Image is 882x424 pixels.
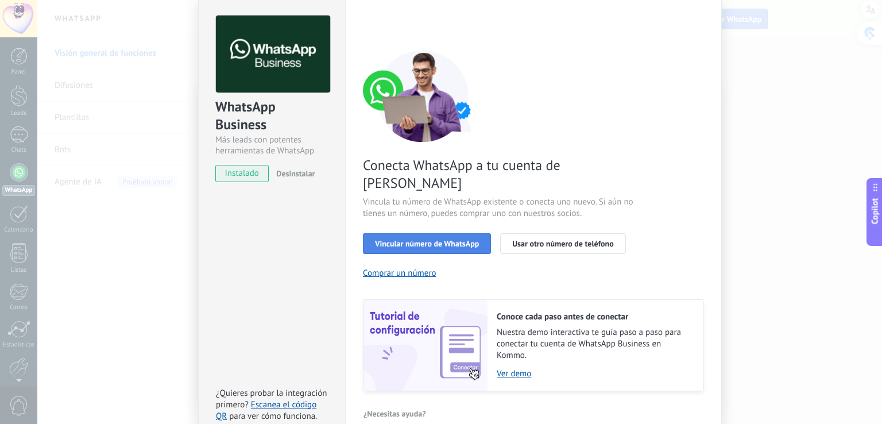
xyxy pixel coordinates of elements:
[869,198,881,225] span: Copilot
[215,134,328,156] div: Más leads con potentes herramientas de WhatsApp
[497,311,692,322] h2: Conoce cada paso antes de conectar
[229,411,317,422] span: para ver cómo funciona.
[276,168,315,179] span: Desinstalar
[272,165,315,182] button: Desinstalar
[375,240,479,248] span: Vincular número de WhatsApp
[497,368,692,379] a: Ver demo
[363,196,636,219] span: Vincula tu número de WhatsApp existente o conecta uno nuevo. Si aún no tienes un número, puedes c...
[216,165,268,182] span: instalado
[363,156,636,192] span: Conecta WhatsApp a tu cuenta de [PERSON_NAME]
[363,410,426,418] span: ¿Necesitas ayuda?
[216,16,330,93] img: logo_main.png
[215,98,328,134] div: WhatsApp Business
[500,233,625,254] button: Usar otro número de teléfono
[363,405,427,422] button: ¿Necesitas ayuda?
[363,50,483,142] img: connect number
[363,268,436,279] button: Comprar un número
[363,233,491,254] button: Vincular número de WhatsApp
[216,399,316,422] a: Escanea el código QR
[497,327,692,361] span: Nuestra demo interactiva te guía paso a paso para conectar tu cuenta de WhatsApp Business en Kommo.
[512,240,613,248] span: Usar otro número de teléfono
[216,388,327,410] span: ¿Quieres probar la integración primero?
